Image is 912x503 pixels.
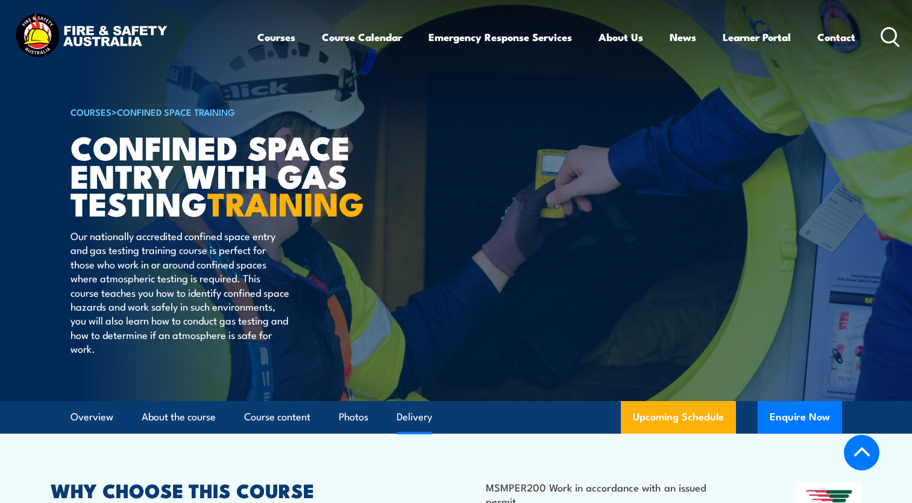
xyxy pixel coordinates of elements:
[71,104,368,119] h6: >
[71,133,368,217] h1: Confined Space Entry with Gas Testing
[117,105,235,118] a: Confined Space Training
[71,229,291,356] p: Our nationally accredited confined space entry and gas testing training course is perfect for tho...
[51,481,403,498] h2: WHY CHOOSE THIS COURSE
[207,177,364,227] strong: TRAINING
[244,401,310,433] a: Course content
[322,21,402,53] a: Course Calendar
[817,21,855,53] a: Contact
[339,401,368,433] a: Photos
[723,21,791,53] a: Learner Portal
[758,401,842,434] button: Enquire Now
[599,21,643,53] a: About Us
[257,21,295,53] a: Courses
[397,401,432,433] a: Delivery
[142,401,216,433] a: About the course
[429,21,572,53] a: Emergency Response Services
[670,21,696,53] a: News
[621,401,736,434] a: Upcoming Schedule
[71,401,113,433] a: Overview
[71,105,112,118] a: COURSES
